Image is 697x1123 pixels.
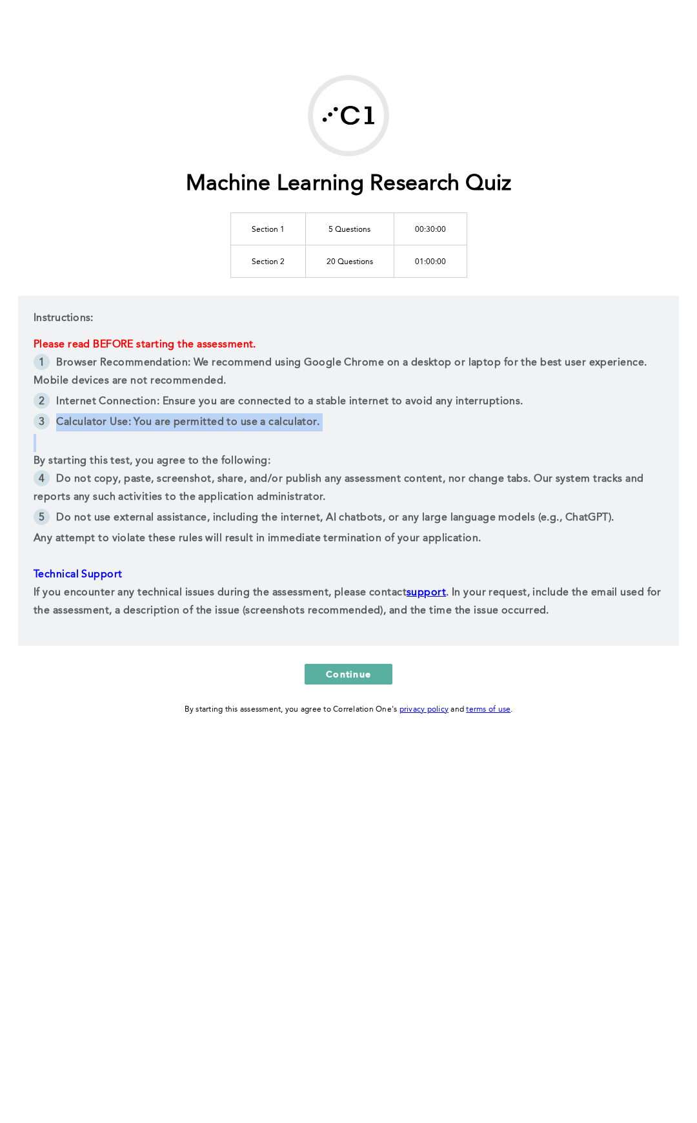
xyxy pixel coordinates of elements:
[185,703,513,717] div: By starting this assessment, you agree to Correlation One's and .
[34,474,647,502] span: Do not copy, paste, screenshot, share, and/or publish any assessment content, nor change tabs. Ou...
[34,340,256,350] span: Please read BEFORE starting the assessment.
[34,588,664,616] span: . In your request, include the email used for the assessment, a description of the issue (screens...
[394,212,467,245] td: 00:30:00
[186,171,512,198] h1: Machine Learning Research Quiz
[466,706,510,714] a: terms of use
[305,245,394,277] td: 20 Questions
[34,358,650,386] span: Browser Recommendation: We recommend using Google Chrome on a desktop or laptop for the best user...
[56,417,319,428] span: Calculator Use: You are permitted to use a calculator.
[34,570,122,580] span: Technical Support
[56,397,523,407] span: Internet Connection: Ensure you are connected to a stable internet to avoid any interruptions.
[230,245,305,277] td: Section 2
[326,668,371,680] span: Continue
[34,456,270,466] span: By starting this test, you agree to the following:
[34,533,481,544] span: Any attempt to violate these rules will result in immediate termination of your application.
[313,80,384,151] img: G-Research
[407,588,446,598] a: support
[399,706,449,714] a: privacy policy
[305,664,392,685] button: Continue
[230,212,305,245] td: Section 1
[305,212,394,245] td: 5 Questions
[34,588,407,598] span: If you encounter any technical issues during the assessment, please contact
[56,513,614,523] span: Do not use external assistance, including the internet, AI chatbots, or any large language models...
[18,296,679,646] div: Instructions:
[394,245,467,277] td: 01:00:00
